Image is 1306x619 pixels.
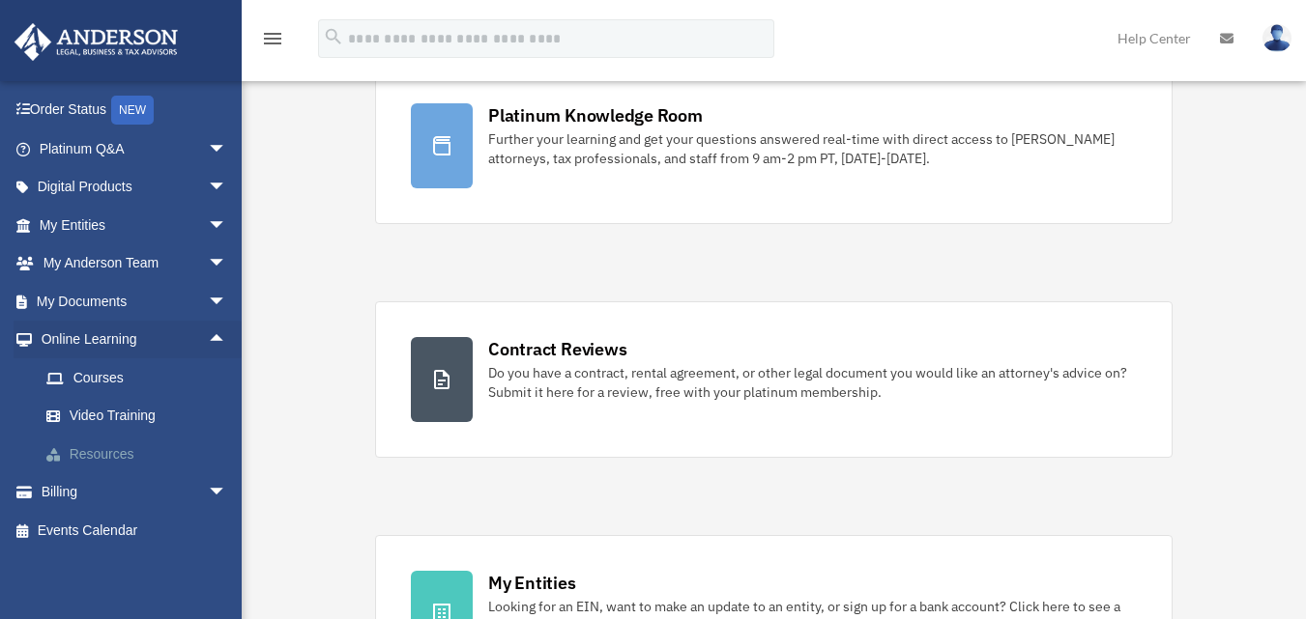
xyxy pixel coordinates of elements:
[27,397,256,436] a: Video Training
[14,511,256,549] a: Events Calendar
[1262,24,1291,52] img: User Pic
[208,168,247,208] span: arrow_drop_down
[14,168,256,207] a: Digital Productsarrow_drop_down
[375,68,1173,224] a: Platinum Knowledge Room Further your learning and get your questions answered real-time with dire...
[488,363,1137,402] div: Do you have a contract, rental agreement, or other legal document you would like an attorney's ad...
[208,473,247,513] span: arrow_drop_down
[261,34,284,50] a: menu
[261,27,284,50] i: menu
[208,206,247,245] span: arrow_drop_down
[488,129,1137,168] div: Further your learning and get your questions answered real-time with direct access to [PERSON_NAM...
[14,244,256,283] a: My Anderson Teamarrow_drop_down
[14,129,256,168] a: Platinum Q&Aarrow_drop_down
[375,301,1173,458] a: Contract Reviews Do you have a contract, rental agreement, or other legal document you would like...
[488,571,575,595] div: My Entities
[323,26,344,47] i: search
[14,91,256,130] a: Order StatusNEW
[14,473,256,512] a: Billingarrow_drop_down
[488,103,703,127] div: Platinum Knowledge Room
[208,129,247,169] span: arrow_drop_down
[27,358,256,397] a: Courses
[14,282,256,321] a: My Documentsarrow_drop_down
[208,282,247,322] span: arrow_drop_down
[9,23,184,61] img: Anderson Advisors Platinum Portal
[208,321,247,360] span: arrow_drop_up
[488,337,626,361] div: Contract Reviews
[14,206,256,244] a: My Entitiesarrow_drop_down
[208,244,247,284] span: arrow_drop_down
[111,96,154,125] div: NEW
[14,321,256,359] a: Online Learningarrow_drop_up
[27,435,256,473] a: Resources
